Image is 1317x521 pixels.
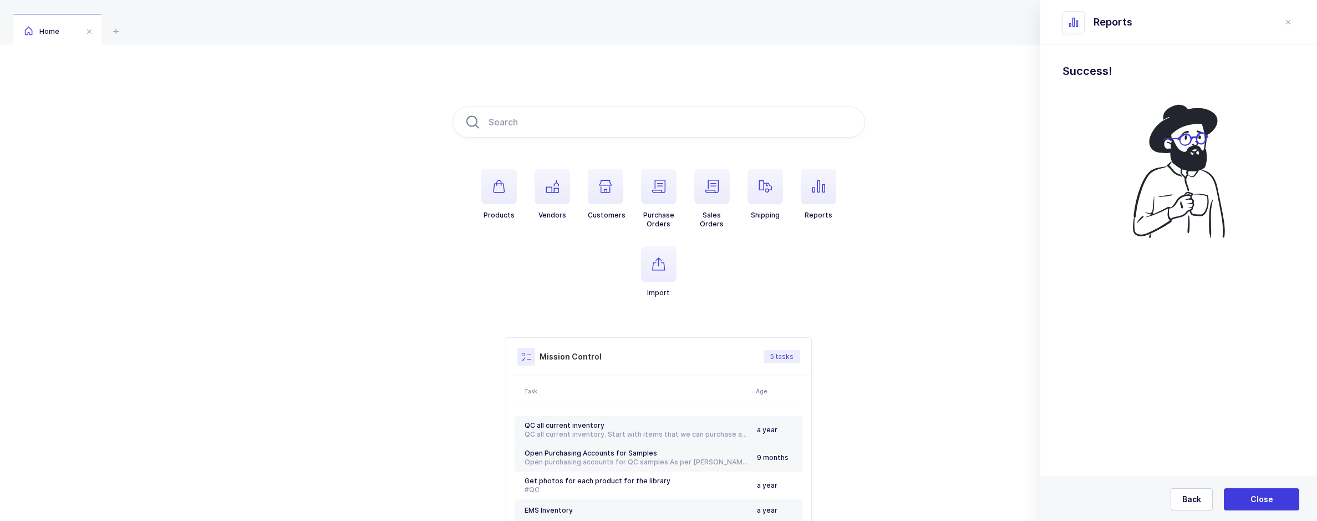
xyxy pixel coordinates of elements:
[588,169,626,220] button: Customers
[694,169,730,229] button: SalesOrders
[1171,488,1213,510] button: Back
[756,387,799,396] div: Age
[1117,98,1241,244] img: coffee.svg
[641,169,677,229] button: PurchaseOrders
[1250,494,1273,505] span: Close
[1282,16,1295,29] button: close drawer
[1094,16,1132,29] span: Reports
[757,506,777,514] span: a year
[757,453,789,462] span: 9 months
[1182,494,1201,505] span: Back
[641,246,677,297] button: Import
[525,477,670,485] span: Get photos for each product for the library
[770,352,794,361] span: 5 tasks
[481,169,517,220] button: Products
[540,351,602,362] h3: Mission Control
[801,169,836,220] button: Reports
[525,430,748,439] div: QC all current inventory. Start with items that we can purchase a sample from Schein. #[GEOGRAPHI...
[525,458,748,467] div: Open purchasing accounts for QC samples As per [PERSON_NAME], we had an account with [PERSON_NAME...
[525,506,573,514] span: EMS Inventory
[524,387,749,396] div: Task
[757,426,777,434] span: a year
[1224,488,1299,510] button: Close
[525,449,657,457] span: Open Purchasing Accounts for Samples
[748,169,783,220] button: Shipping
[525,421,604,429] span: QC all current inventory
[452,107,865,138] input: Search
[1062,62,1295,80] h1: Success!
[24,27,59,36] span: Home
[757,481,777,489] span: a year
[535,169,570,220] button: Vendors
[525,485,748,494] div: #QC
